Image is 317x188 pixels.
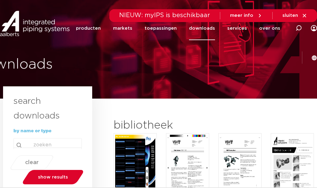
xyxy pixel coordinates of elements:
[227,17,247,40] a: services
[13,94,82,124] h3: search downloads
[230,13,253,18] span: meer info
[145,17,177,40] a: toepassingen
[189,17,215,40] a: downloads
[119,12,210,18] span: NIEUW: myIPS is beschikbaar
[114,118,207,133] h2: bibliotheek
[311,21,317,35] div: my IPS
[76,17,280,40] nav: Menu
[13,129,82,133] p: by name or type
[76,17,101,40] a: producten
[38,175,68,179] span: show results
[259,17,280,40] a: over ons
[113,17,132,40] a: markets
[230,13,262,18] a: meer info
[282,13,307,18] a: sluiten
[21,170,85,184] a: show results
[282,13,298,18] span: sluiten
